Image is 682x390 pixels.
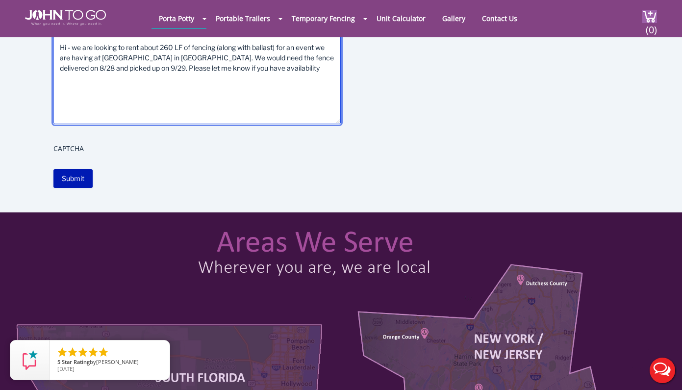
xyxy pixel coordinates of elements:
[77,346,89,358] li: 
[53,144,341,154] label: CAPTCHA
[284,9,362,28] a: Temporary Fencing
[643,351,682,390] button: Live Chat
[475,9,525,28] a: Contact Us
[53,169,93,188] input: Submit
[96,358,139,365] span: [PERSON_NAME]
[369,9,433,28] a: Unit Calculator
[62,358,90,365] span: Star Rating
[208,9,278,28] a: Portable Trailers
[435,9,473,28] a: Gallery
[152,9,202,28] a: Porta Potty
[56,346,68,358] li: 
[98,346,109,358] li: 
[57,365,75,372] span: [DATE]
[25,10,106,26] img: JOHN to go
[67,346,78,358] li: 
[20,350,40,370] img: Review Rating
[87,346,99,358] li: 
[57,359,162,366] span: by
[57,358,60,365] span: 5
[645,15,657,36] span: (0)
[642,10,657,23] img: cart a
